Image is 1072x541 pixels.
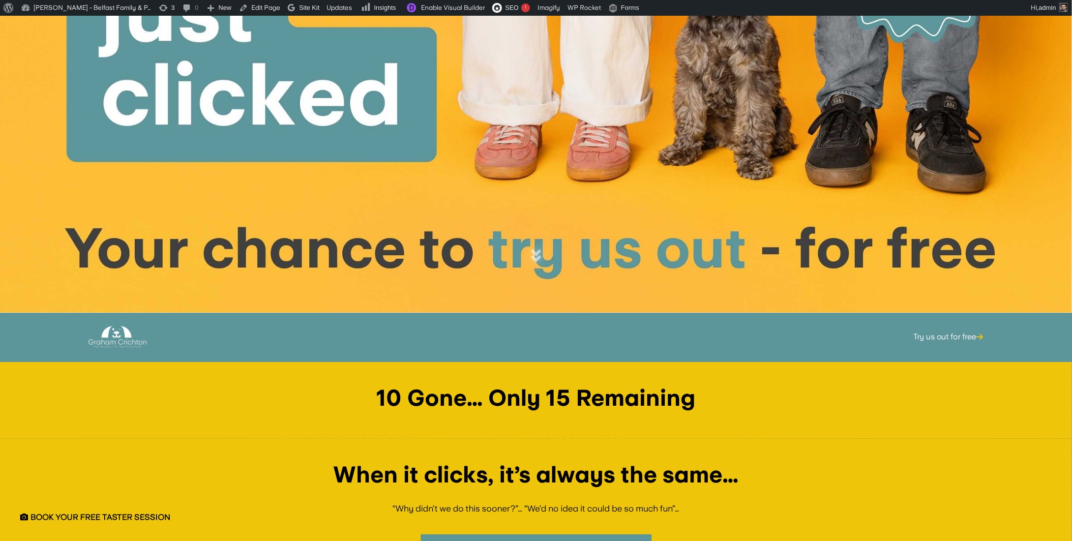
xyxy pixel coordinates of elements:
h1: 10 Gone… Only 15 Remaining [25,387,1047,414]
img: Graham Crichton Photography Logo - Graham Crichton - Belfast Family & Pet Photography Studio [89,324,147,351]
span: “Why didn’t we do this sooner?”… “We’d no idea it could be so much fun”… [393,503,680,513]
span: Site Kit [299,4,319,11]
a: Try us out for free [913,318,983,356]
div: ! [521,3,530,12]
span: admin [1039,4,1056,11]
span: Insights [374,4,396,11]
h1: When it clicks, it’s always the same… [25,463,1047,491]
span: SEO [505,4,518,11]
a: Book Your Free Taster Session [12,506,178,529]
